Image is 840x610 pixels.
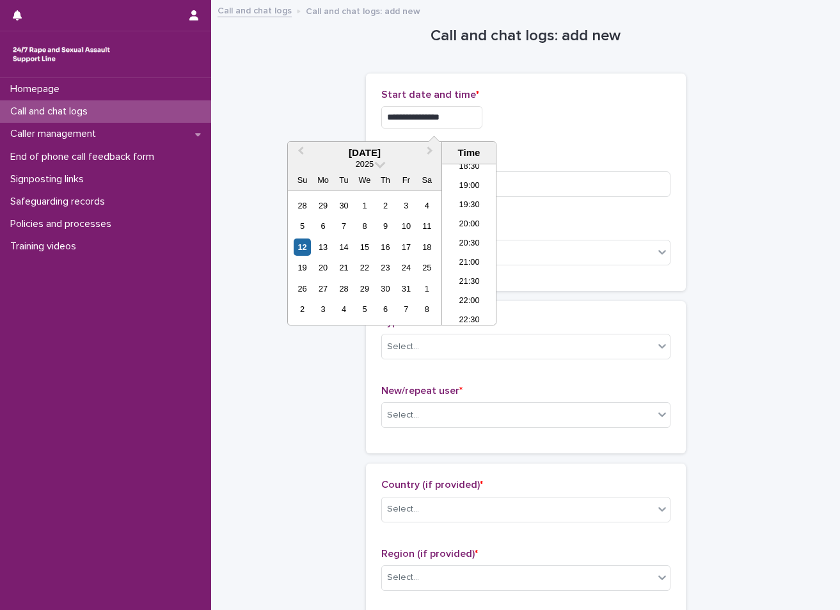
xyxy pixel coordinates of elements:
div: Choose Thursday, October 30th, 2025 [377,280,394,297]
p: Policies and processes [5,218,122,230]
div: Choose Tuesday, November 4th, 2025 [335,301,353,318]
div: Choose Tuesday, October 14th, 2025 [335,239,353,256]
div: Choose Sunday, October 12th, 2025 [294,239,311,256]
li: 21:30 [442,273,496,292]
div: Choose Friday, October 24th, 2025 [397,259,415,276]
li: 20:30 [442,235,496,254]
img: rhQMoQhaT3yELyF149Cw [10,42,113,67]
div: Tu [335,171,353,189]
div: Choose Friday, October 10th, 2025 [397,217,415,235]
div: Select... [387,340,419,354]
div: Choose Thursday, October 9th, 2025 [377,217,394,235]
p: Safeguarding records [5,196,115,208]
div: Choose Friday, October 17th, 2025 [397,239,415,256]
div: Fr [397,171,415,189]
div: Choose Monday, October 27th, 2025 [314,280,331,297]
li: 22:00 [442,292,496,311]
div: Choose Saturday, October 11th, 2025 [418,217,436,235]
div: Choose Sunday, October 26th, 2025 [294,280,311,297]
p: Training videos [5,240,86,253]
div: Choose Saturday, October 4th, 2025 [418,197,436,214]
p: Call and chat logs [5,106,98,118]
div: Choose Tuesday, September 30th, 2025 [335,197,353,214]
div: Su [294,171,311,189]
div: Choose Wednesday, October 15th, 2025 [356,239,373,256]
p: Call and chat logs: add new [306,3,420,17]
div: Choose Tuesday, October 7th, 2025 [335,217,353,235]
div: Choose Sunday, October 19th, 2025 [294,259,311,276]
li: 19:30 [442,196,496,215]
a: Call and chat logs [218,3,292,17]
div: Th [377,171,394,189]
div: Select... [387,571,419,584]
li: 19:00 [442,177,496,196]
li: 21:00 [442,254,496,273]
div: Choose Saturday, November 8th, 2025 [418,301,436,318]
div: Choose Wednesday, October 8th, 2025 [356,217,373,235]
div: Choose Monday, October 13th, 2025 [314,239,331,256]
div: month 2025-10 [292,195,437,320]
span: Region (if provided) [381,549,478,559]
div: Choose Thursday, November 6th, 2025 [377,301,394,318]
div: Choose Saturday, October 18th, 2025 [418,239,436,256]
li: 20:00 [442,215,496,235]
div: Choose Monday, November 3rd, 2025 [314,301,331,318]
div: Select... [387,409,419,422]
div: Time [445,147,493,159]
div: Choose Sunday, September 28th, 2025 [294,197,311,214]
li: 22:30 [442,311,496,331]
div: Choose Saturday, November 1st, 2025 [418,280,436,297]
div: Choose Wednesday, October 29th, 2025 [356,280,373,297]
div: Choose Tuesday, October 21st, 2025 [335,259,353,276]
button: Next Month [421,143,441,164]
div: Choose Thursday, October 23rd, 2025 [377,259,394,276]
span: Start date and time [381,90,479,100]
span: 2025 [356,159,374,169]
button: Previous Month [289,143,310,164]
h1: Call and chat logs: add new [366,27,686,45]
div: Choose Thursday, October 16th, 2025 [377,239,394,256]
div: Choose Monday, September 29th, 2025 [314,197,331,214]
div: Choose Friday, November 7th, 2025 [397,301,415,318]
div: Mo [314,171,331,189]
div: Select... [387,503,419,516]
div: Choose Saturday, October 25th, 2025 [418,259,436,276]
p: Caller management [5,128,106,140]
div: We [356,171,373,189]
div: Choose Thursday, October 2nd, 2025 [377,197,394,214]
p: Signposting links [5,173,94,185]
p: End of phone call feedback form [5,151,164,163]
div: Choose Wednesday, October 1st, 2025 [356,197,373,214]
p: Homepage [5,83,70,95]
div: Choose Monday, October 20th, 2025 [314,259,331,276]
li: 18:30 [442,158,496,177]
div: Choose Wednesday, November 5th, 2025 [356,301,373,318]
div: [DATE] [288,147,441,159]
div: Choose Friday, October 31st, 2025 [397,280,415,297]
span: Country (if provided) [381,480,483,490]
div: Choose Monday, October 6th, 2025 [314,217,331,235]
div: Sa [418,171,436,189]
div: Choose Wednesday, October 22nd, 2025 [356,259,373,276]
div: Choose Tuesday, October 28th, 2025 [335,280,353,297]
span: New/repeat user [381,386,463,396]
div: Choose Friday, October 3rd, 2025 [397,197,415,214]
div: Choose Sunday, November 2nd, 2025 [294,301,311,318]
div: Choose Sunday, October 5th, 2025 [294,217,311,235]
